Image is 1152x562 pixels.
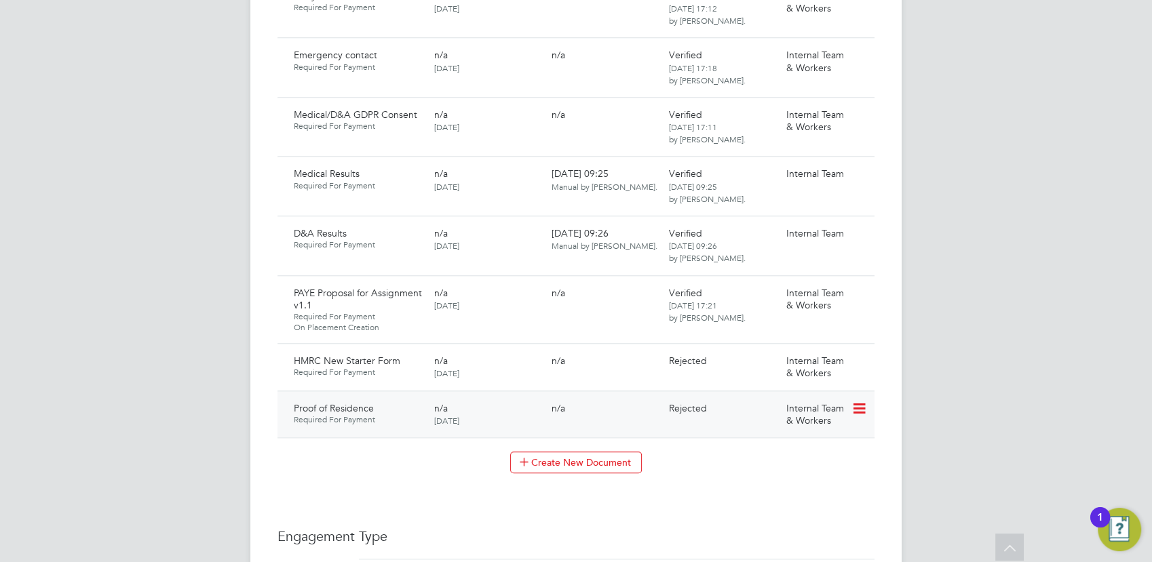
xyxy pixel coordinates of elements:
span: [DATE] [434,121,459,132]
span: [DATE] 09:26 [552,227,657,252]
span: n/a [434,227,448,239]
span: [DATE] 17:21 by [PERSON_NAME]. [669,300,746,323]
span: [DATE] [434,300,459,310]
span: [DATE] 17:12 by [PERSON_NAME]. [669,3,746,26]
span: Verified [669,167,702,180]
span: Required For Payment [294,239,423,250]
span: n/a [434,49,448,61]
span: Verified [669,227,702,239]
span: n/a [434,167,448,180]
span: n/a [552,108,565,121]
span: HMRC New Starter Form [294,355,400,367]
span: Manual by [PERSON_NAME]. [552,181,657,192]
span: [DATE] [434,62,459,73]
span: Internal Team & Workers [786,355,844,379]
span: Internal Team [786,167,844,180]
div: 1 [1097,517,1103,535]
span: On Placement Creation [294,322,423,333]
span: [DATE] 17:18 by [PERSON_NAME]. [669,62,746,85]
span: n/a [434,108,448,121]
span: n/a [434,355,448,367]
span: Required For Payment [294,311,423,322]
span: Required For Payment [294,414,423,425]
span: Required For Payment [294,367,423,378]
span: n/a [434,287,448,299]
span: Required For Payment [294,180,423,191]
span: [DATE] 09:26 by [PERSON_NAME]. [669,240,746,263]
span: [DATE] [434,367,459,378]
span: Required For Payment [294,2,423,13]
span: Rejected [669,402,707,414]
span: [DATE] 17:11 by [PERSON_NAME]. [669,121,746,144]
span: [DATE] 09:25 [552,167,657,192]
span: Emergency contact [294,49,377,61]
button: Open Resource Center, 1 new notification [1098,508,1141,551]
span: Internal Team & Workers [786,402,844,426]
span: [DATE] [434,240,459,251]
h3: Engagement Type [277,527,875,545]
span: Medical Results [294,167,360,180]
span: n/a [434,402,448,414]
span: Verified [669,49,702,61]
span: Proof of Residence [294,402,374,414]
span: [DATE] [434,3,459,14]
span: Verified [669,108,702,121]
span: Verified [669,287,702,299]
span: Rejected [669,355,707,367]
span: Medical/D&A GDPR Consent [294,108,417,121]
span: Internal Team & Workers [786,287,844,311]
span: Required For Payment [294,121,423,132]
span: Internal Team & Workers [786,49,844,73]
span: [DATE] [434,415,459,426]
span: n/a [552,287,565,299]
span: n/a [552,49,565,61]
span: Manual by [PERSON_NAME]. [552,240,657,251]
span: [DATE] [434,181,459,192]
span: Internal Team [786,227,844,239]
span: D&A Results [294,227,347,239]
span: Internal Team & Workers [786,108,844,133]
span: Required For Payment [294,62,423,73]
span: [DATE] 09:25 by [PERSON_NAME]. [669,181,746,204]
span: n/a [552,402,565,414]
span: PAYE Proposal for Assignment v1.1 [294,287,422,311]
button: Create New Document [510,451,642,473]
span: n/a [552,355,565,367]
